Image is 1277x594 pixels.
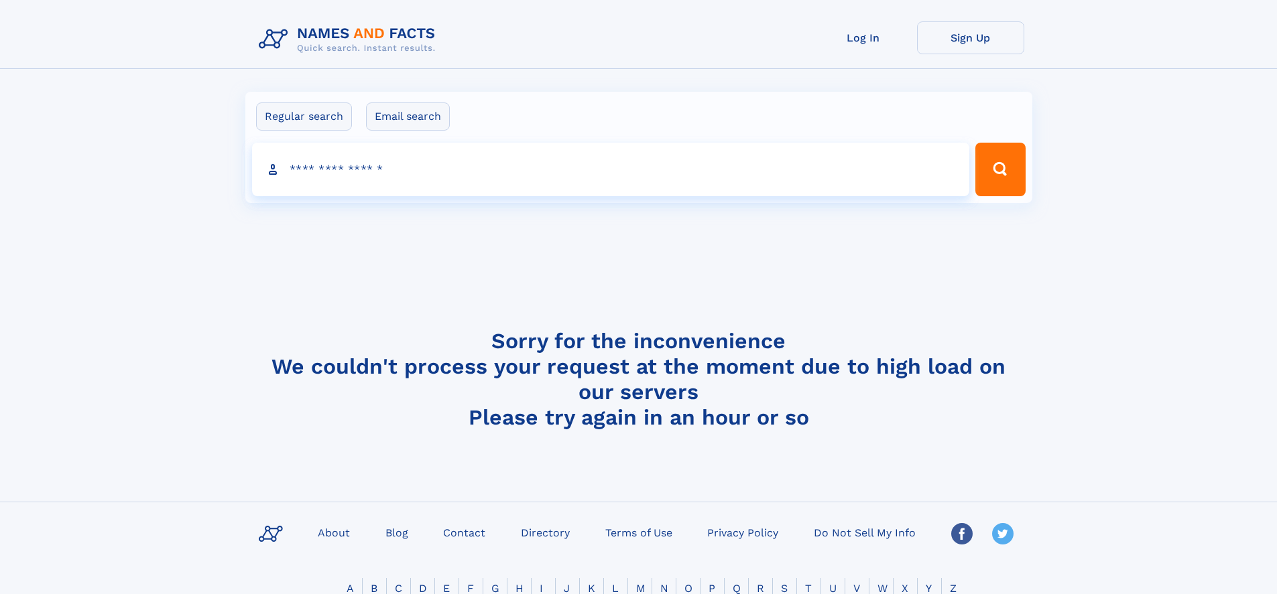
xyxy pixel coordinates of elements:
a: About [312,522,355,542]
a: Do Not Sell My Info [808,522,921,542]
a: Sign Up [917,21,1024,54]
img: Twitter [992,523,1014,544]
label: Regular search [256,102,352,131]
button: Search Button [975,143,1025,196]
a: Directory [515,522,575,542]
img: Facebook [951,523,973,544]
a: Privacy Policy [702,522,784,542]
a: Log In [810,21,917,54]
a: Terms of Use [600,522,678,542]
label: Email search [366,102,450,131]
h4: Sorry for the inconvenience We couldn't process your request at the moment due to high load on ou... [253,328,1024,430]
img: Logo Names and Facts [253,21,446,58]
a: Contact [438,522,491,542]
input: search input [252,143,970,196]
a: Blog [380,522,414,542]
